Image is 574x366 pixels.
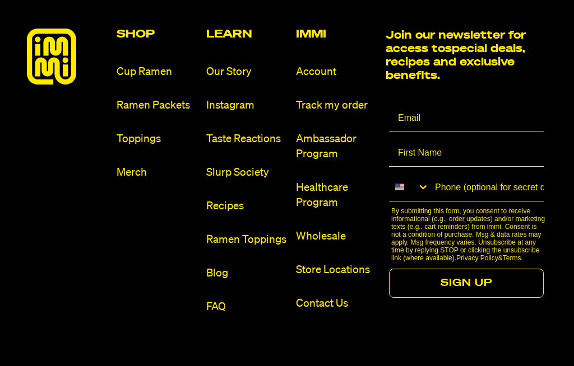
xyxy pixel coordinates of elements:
button: Search Countries [389,173,429,200]
a: Instagram [206,98,287,113]
a: FAQ [206,299,287,315]
input: First Name [389,139,544,167]
a: Privacy Policy [456,254,498,262]
a: Ramen Packets [117,98,197,113]
input: Email [389,104,544,132]
a: Healthcare Program [296,180,377,210]
h2: Shop [117,29,197,40]
a: Toppings [117,132,197,147]
img: United States [395,182,404,191]
h2: Immi [296,29,377,40]
a: Our Story [206,64,287,79]
a: Track my order [296,98,377,113]
input: Phone (optional for secret deals) [429,173,544,201]
a: Ramen Toppings [206,232,287,247]
a: Wholesale [296,229,377,244]
p: By submitting this form, you consent to receive informational (e.g., order updates) and/or market... [391,207,547,262]
a: Taste Reactions [206,132,287,147]
a: Store Locations [296,262,377,278]
a: Account [296,64,377,79]
a: Contact Us [296,296,377,311]
a: Recipes [206,199,287,214]
img: immieats [27,29,76,85]
iframe: Marketing Popup [6,314,125,360]
a: Merch [117,165,197,180]
a: Blog [206,266,287,281]
h2: Learn [206,29,287,40]
button: SIGN UP [389,269,544,298]
a: Slurp Society [206,165,287,180]
a: Terms [503,254,521,262]
a: Ambassador Program [296,132,377,162]
a: Cup Ramen [117,64,197,79]
h2: Join our newsletter for access to special deals, recipes and exclusive benefits. [386,29,547,82]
